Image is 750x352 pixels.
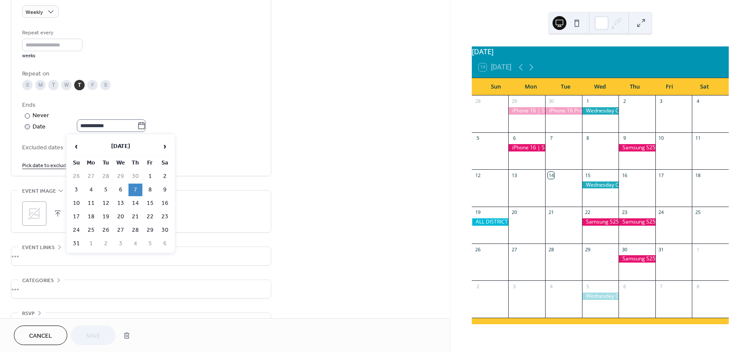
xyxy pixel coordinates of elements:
[29,332,52,341] span: Cancel
[143,170,157,183] td: 1
[11,280,271,298] div: •••
[99,197,113,210] td: 12
[585,135,591,141] div: 8
[548,98,554,105] div: 30
[618,78,652,95] div: Thu
[48,80,59,90] div: T
[74,80,85,90] div: T
[69,157,83,169] th: Su
[114,237,128,250] td: 3
[621,172,628,178] div: 16
[621,209,628,216] div: 23
[548,283,554,289] div: 4
[22,69,258,79] div: Repeat on
[158,211,172,223] td: 23
[694,135,701,141] div: 11
[658,209,664,216] div: 24
[694,172,701,178] div: 18
[474,98,481,105] div: 28
[99,237,113,250] td: 2
[658,283,664,289] div: 7
[548,78,583,95] div: Tue
[158,197,172,210] td: 16
[548,172,554,178] div: 14
[87,80,98,90] div: F
[585,209,591,216] div: 22
[511,135,517,141] div: 6
[582,181,619,189] div: Wednesday Counts | Rogers & Telus Handsets, GWP, Gift Cards, Sim Cards
[84,237,98,250] td: 1
[474,135,481,141] div: 5
[618,144,655,151] div: Samsung S25 Ultra | SPOT CHECK
[585,98,591,105] div: 1
[548,209,554,216] div: 21
[114,197,128,210] td: 13
[474,172,481,178] div: 12
[99,170,113,183] td: 28
[621,135,628,141] div: 9
[694,98,701,105] div: 4
[99,184,113,196] td: 5
[128,170,142,183] td: 30
[69,224,83,237] td: 24
[618,255,655,263] div: Samsung S25 Ultra | SPOT CHECK
[70,138,83,155] span: ‹
[585,172,591,178] div: 15
[22,201,46,226] div: ;
[585,283,591,289] div: 5
[26,7,43,17] span: Weekly
[158,224,172,237] td: 30
[143,211,157,223] td: 22
[61,80,72,90] div: W
[479,78,513,95] div: Sun
[84,170,98,183] td: 27
[128,211,142,223] td: 21
[143,197,157,210] td: 15
[22,276,54,285] span: Categories
[158,184,172,196] td: 9
[22,80,33,90] div: S
[658,246,664,253] div: 31
[694,209,701,216] div: 25
[694,246,701,253] div: 1
[69,184,83,196] td: 3
[474,283,481,289] div: 2
[22,187,56,196] span: Event image
[14,326,67,345] a: Cancel
[114,224,128,237] td: 27
[621,98,628,105] div: 2
[22,28,81,37] div: Repeat every
[143,157,157,169] th: Fr
[22,143,260,152] span: Excluded dates
[128,224,142,237] td: 28
[114,170,128,183] td: 29
[511,209,517,216] div: 20
[474,246,481,253] div: 26
[84,211,98,223] td: 18
[687,78,722,95] div: Sat
[143,224,157,237] td: 29
[545,107,582,115] div: iPhone 16 Pro Max | SPOT CHECK
[508,107,545,115] div: iPhone 16 | SPOT CHECK
[143,237,157,250] td: 5
[99,157,113,169] th: Tu
[511,98,517,105] div: 29
[22,161,69,170] span: Pick date to exclude
[22,309,35,318] span: RSVP
[621,283,628,289] div: 6
[84,224,98,237] td: 25
[84,157,98,169] th: Mo
[84,137,157,156] th: [DATE]
[511,172,517,178] div: 13
[143,184,157,196] td: 8
[621,246,628,253] div: 30
[128,197,142,210] td: 14
[658,172,664,178] div: 17
[69,170,83,183] td: 26
[508,144,545,151] div: iPhone 16 | SPOT CHECK
[548,246,554,253] div: 28
[22,53,82,59] div: weeks
[158,170,172,183] td: 2
[128,237,142,250] td: 4
[22,243,55,252] span: Event links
